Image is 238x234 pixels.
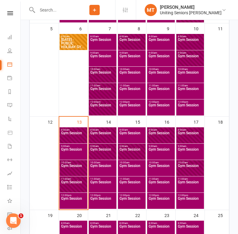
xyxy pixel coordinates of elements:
[194,117,205,127] div: 17
[90,178,115,180] span: 11:00am
[61,148,86,159] span: Gym Session
[148,52,174,54] span: 9:00am
[148,194,174,197] span: 12:00pm
[160,5,222,10] div: [PERSON_NAME]
[178,101,203,103] span: 12:00pm
[148,145,174,148] span: 9:00am
[148,178,174,180] span: 11:00am
[148,222,174,225] span: 8:00am
[119,52,144,54] span: 9:00am
[90,84,115,87] span: 11:00am
[90,161,115,164] span: 10:00am
[178,103,203,114] span: Gym Session
[90,129,115,131] span: 8:00am
[148,164,174,175] span: Gym Session
[61,222,86,225] span: 8:00am
[7,85,21,99] a: Reports
[148,35,174,38] span: 8:00am
[90,35,115,38] span: 8:00am
[194,210,205,220] div: 24
[218,23,229,33] div: 11
[148,68,174,71] span: 10:00am
[61,161,86,164] span: 10:00am
[7,72,21,85] a: Payments
[119,178,144,180] span: 11:00am
[178,197,203,208] span: Gym Session
[90,194,115,197] span: 12:00pm
[148,197,174,208] span: Gym Session
[119,129,144,131] span: 8:00am
[7,31,21,45] a: Dashboard
[119,148,144,159] span: Gym Session
[90,145,115,148] span: 9:00am
[106,117,117,127] div: 14
[178,161,203,164] span: 10:00am
[119,35,144,38] span: 8:00am
[119,103,144,114] span: Gym Session
[164,117,175,127] div: 16
[50,23,59,33] div: 5
[119,87,144,98] span: Gym Session
[48,210,59,220] div: 19
[90,38,115,49] span: Gym Session
[164,210,175,220] div: 23
[178,38,203,49] span: Gym Session
[77,117,88,127] div: 13
[77,210,88,220] div: 20
[90,68,115,71] span: 10:00am
[119,54,144,65] span: Gym Session
[178,222,203,225] span: 8:00am
[178,35,203,38] span: 8:00am
[90,101,115,103] span: 12:00pm
[178,71,203,82] span: Gym Session
[19,213,23,218] span: 1
[160,10,222,15] div: Uniting Seniors [PERSON_NAME]
[119,161,144,164] span: 10:00am
[148,131,174,142] span: Gym Session
[178,54,203,65] span: Gym Session
[178,178,203,180] span: 11:00am
[7,167,21,181] a: Assessments
[148,161,174,164] span: 10:00am
[61,197,86,208] span: Gym Session
[61,164,86,175] span: Gym Session
[7,195,21,208] a: What's New
[119,222,144,225] span: 8:00am
[61,131,86,142] span: Gym Session
[148,129,174,131] span: 8:00am
[119,131,144,142] span: Gym Session
[90,71,115,82] span: Gym Session
[119,197,144,208] span: Gym Session
[90,164,115,175] span: Gym Session
[90,222,115,225] span: 8:00am
[7,45,21,58] a: People
[119,38,144,49] span: Gym Session
[61,194,86,197] span: 12:00pm
[178,52,203,54] span: 9:00am
[48,117,59,127] div: 12
[109,23,117,33] div: 7
[119,164,144,175] span: Gym Session
[61,38,86,49] span: [DATE] - PUBLIC HOLIDAY GYM CLOSED
[119,84,144,87] span: 11:00am
[178,129,203,131] span: 8:00am
[148,71,174,82] span: Gym Session
[135,117,146,127] div: 15
[178,87,203,98] span: Gym Session
[178,164,203,175] span: Gym Session
[218,117,229,127] div: 18
[148,87,174,98] span: Gym Session
[119,101,144,103] span: 12:00pm
[119,71,144,82] span: Gym Session
[61,129,86,131] span: 8:00am
[148,84,174,87] span: 11:00am
[90,54,115,65] span: Gym Session
[194,23,205,33] div: 10
[167,23,175,33] div: 9
[119,68,144,71] span: 10:00am
[178,148,203,159] span: Gym Session
[90,180,115,191] span: Gym Session
[218,210,229,220] div: 25
[6,213,21,228] iframe: Intercom live chat
[145,4,157,16] div: MT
